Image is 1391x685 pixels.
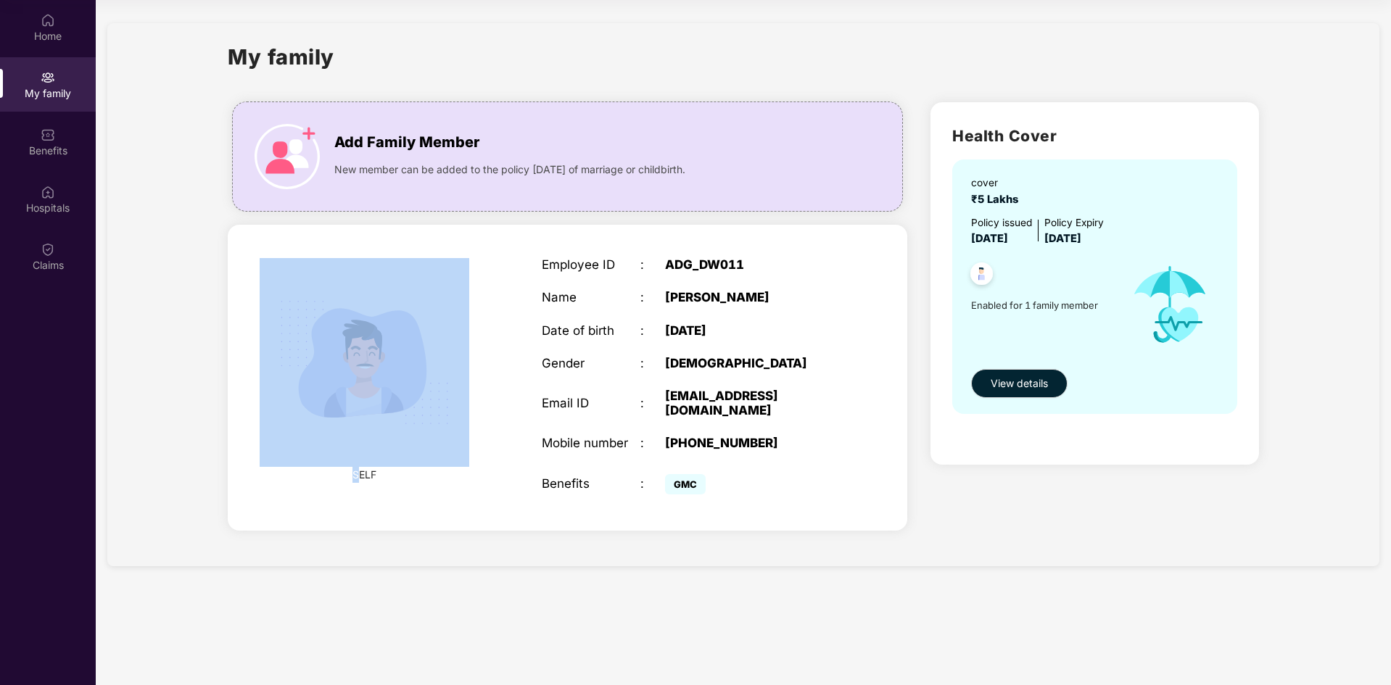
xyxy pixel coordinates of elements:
[971,215,1032,231] div: Policy issued
[665,257,838,272] div: ADG_DW011
[640,356,665,370] div: :
[41,185,55,199] img: svg+xml;base64,PHN2ZyBpZD0iSG9zcGl0YWxzIiB4bWxucz0iaHR0cDovL3d3dy53My5vcmcvMjAwMC9zdmciIHdpZHRoPS...
[334,162,685,178] span: New member can be added to the policy [DATE] of marriage or childbirth.
[991,375,1048,391] span: View details
[255,124,320,189] img: icon
[41,70,55,85] img: svg+xml;base64,PHN2ZyB3aWR0aD0iMjAiIGhlaWdodD0iMjAiIHZpZXdCb3g9IjAgMCAyMCAyMCIgZmlsbD0ibm9uZSIgeG...
[542,290,640,304] div: Name
[260,258,469,467] img: svg+xml;base64,PHN2ZyB4bWxucz0iaHR0cDovL3d3dy53My5vcmcvMjAwMC9zdmciIHdpZHRoPSIyMjQiIGhlaWdodD0iMT...
[41,13,55,28] img: svg+xml;base64,PHN2ZyBpZD0iSG9tZSIgeG1sbnM9Imh0dHA6Ly93d3cudzMub3JnLzIwMDAvc3ZnIiB3aWR0aD0iMjAiIG...
[665,290,838,304] div: [PERSON_NAME]
[1044,232,1081,245] span: [DATE]
[971,193,1024,206] span: ₹5 Lakhs
[971,232,1008,245] span: [DATE]
[542,396,640,410] div: Email ID
[1117,248,1223,362] img: icon
[665,323,838,338] div: [DATE]
[542,436,640,450] div: Mobile number
[971,298,1117,312] span: Enabled for 1 family member
[964,258,999,294] img: svg+xml;base64,PHN2ZyB4bWxucz0iaHR0cDovL3d3dy53My5vcmcvMjAwMC9zdmciIHdpZHRoPSI0OC45NDMiIGhlaWdodD...
[640,257,665,272] div: :
[971,369,1068,398] button: View details
[665,389,838,418] div: [EMAIL_ADDRESS][DOMAIN_NAME]
[640,290,665,304] div: :
[971,175,1024,191] div: cover
[228,41,334,73] h1: My family
[542,476,640,491] div: Benefits
[665,474,706,494] span: GMC
[542,257,640,272] div: Employee ID
[640,436,665,450] div: :
[352,467,376,483] span: SELF
[665,436,838,450] div: [PHONE_NUMBER]
[542,356,640,370] div: Gender
[334,131,479,154] span: Add Family Member
[952,124,1237,148] h2: Health Cover
[41,242,55,257] img: svg+xml;base64,PHN2ZyBpZD0iQ2xhaW0iIHhtbG5zPSJodHRwOi8vd3d3LnczLm9yZy8yMDAwL3N2ZyIgd2lkdGg9IjIwIi...
[640,323,665,338] div: :
[640,396,665,410] div: :
[640,476,665,491] div: :
[1044,215,1104,231] div: Policy Expiry
[665,356,838,370] div: [DEMOGRAPHIC_DATA]
[542,323,640,338] div: Date of birth
[41,128,55,142] img: svg+xml;base64,PHN2ZyBpZD0iQmVuZWZpdHMiIHhtbG5zPSJodHRwOi8vd3d3LnczLm9yZy8yMDAwL3N2ZyIgd2lkdGg9Ij...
